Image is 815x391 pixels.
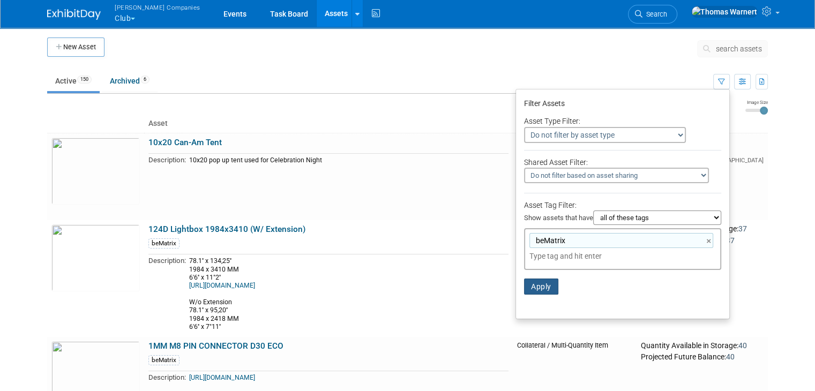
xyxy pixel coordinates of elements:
[47,71,100,91] a: Active150
[524,279,558,295] button: Apply
[524,96,721,113] div: Filter Assets
[189,374,255,381] a: [URL][DOMAIN_NAME]
[102,71,158,91] a: Archived6
[148,371,186,384] td: Description:
[513,133,637,220] td: Capital Asset (Single-Unit)
[189,156,509,164] div: 10x20 pop up tent used for Celebration Night
[148,224,305,234] a: 124D Lightbox 1984x3410 (W/ Extension)
[628,5,677,24] a: Search
[148,341,283,351] a: 1MM M8 PIN CONNECTOR D30 ECO
[641,350,764,362] div: Projected Future Balance:
[524,200,721,228] div: Asset Tag Filter:
[77,76,92,84] span: 150
[534,235,565,246] span: beMatrix
[148,355,180,365] div: beMatrix
[716,44,762,53] span: search assets
[524,210,721,228] div: Show assets that have
[144,115,513,133] th: Asset
[642,10,667,18] span: Search
[738,224,747,233] span: 37
[115,2,200,13] span: [PERSON_NAME] Companies
[706,235,713,247] a: ×
[148,254,186,333] td: Description:
[148,154,186,166] td: Description:
[513,115,637,133] th: Type
[738,341,747,350] span: 40
[529,251,679,261] input: Type tag and hit enter
[726,236,735,245] span: 37
[513,220,637,337] td: Collateral / Multi-Quantity Item
[697,40,768,57] button: search assets
[641,341,764,351] div: Quantity Available in Storage:
[189,282,255,289] a: [URL][DOMAIN_NAME]
[47,9,101,20] img: ExhibitDay
[745,99,768,106] div: Image Size
[47,37,104,57] button: New Asset
[726,352,735,361] span: 40
[140,76,149,84] span: 6
[691,6,758,18] img: Thomas Warnert
[189,257,509,331] div: 78.1'' x 134,25'' 1984 x 3410 MM 6'6'' x 11"2'' W/o Extension 78.1'' x 95,20'' 1984 x 2418 MM 6'6...
[148,138,222,147] a: 10x20 Can-Am Tent
[524,157,721,186] div: Shared Asset Filter:
[148,238,180,249] div: beMatrix
[524,114,721,127] div: Asset Type Filter:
